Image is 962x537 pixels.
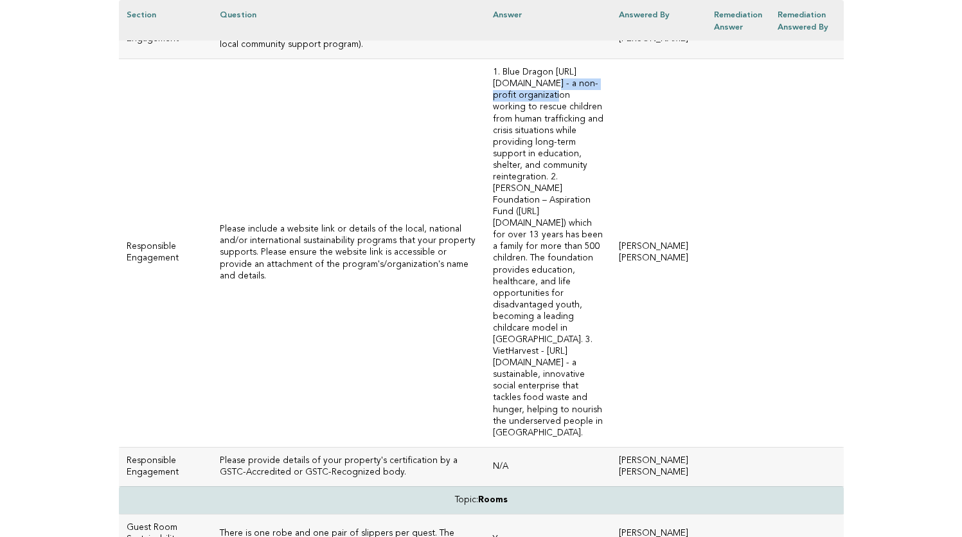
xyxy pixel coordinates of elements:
td: Responsible Engagement [119,447,212,486]
td: N/A [485,447,611,486]
h3: Please provide details of your property's certification by a GSTC-Accredited or GSTC-Recognized b... [220,455,477,478]
td: 1. Blue Dragon [URL][DOMAIN_NAME] - a non-profit organization working to rescue children from hum... [485,59,611,448]
td: [PERSON_NAME] [PERSON_NAME] [611,447,707,486]
strong: Rooms [478,496,508,504]
td: Responsible Engagement [119,59,212,448]
td: Topic: [119,486,844,514]
td: [PERSON_NAME] [PERSON_NAME] [611,59,707,448]
h3: Please include a website link or details of the local, national and/or international sustainabili... [220,224,477,282]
